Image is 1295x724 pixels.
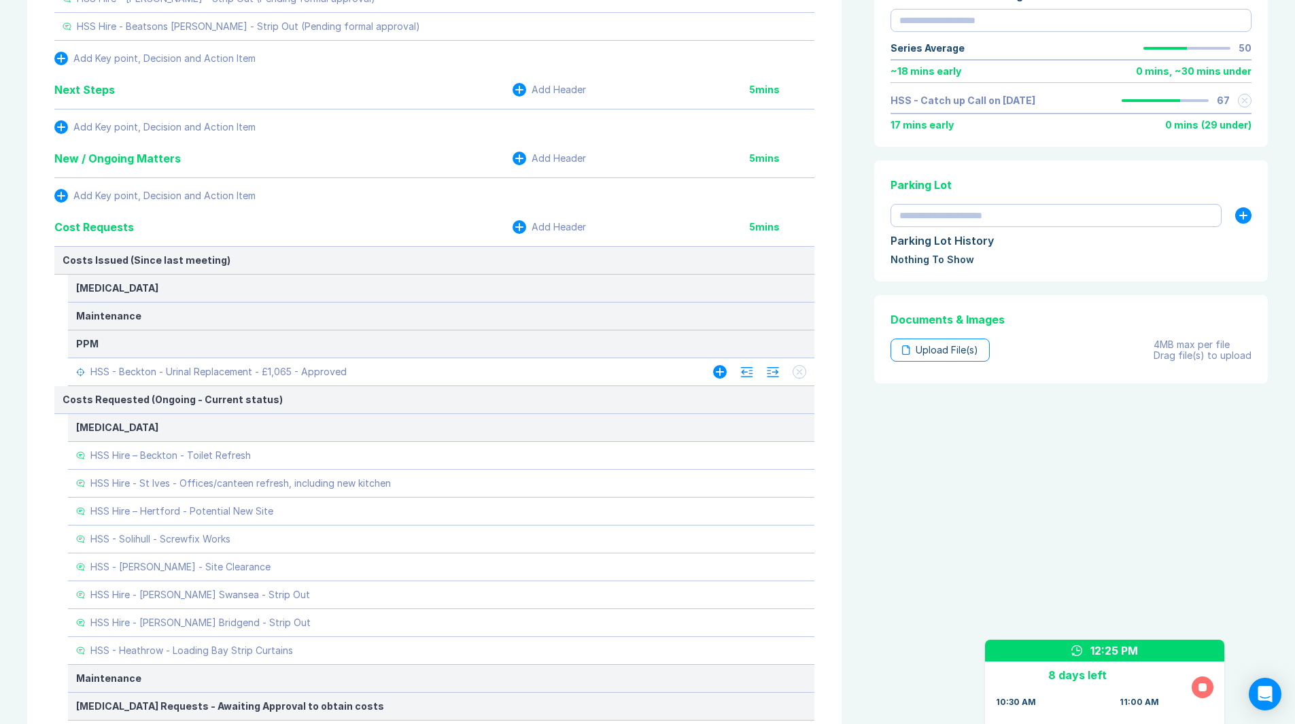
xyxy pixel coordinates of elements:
div: Maintenance [76,311,806,322]
div: HSS Hire - St Ives - Offices/canteen refresh, including new kitchen [90,478,391,489]
div: ( 29 under ) [1201,120,1251,131]
div: 0 mins , ~ 30 mins under [1136,66,1251,77]
div: Open Intercom Messenger [1249,678,1281,710]
div: Costs Issued (Since last meeting) [63,255,806,266]
div: Next Steps [54,82,115,98]
button: Add Header [513,152,586,165]
div: 12:25 PM [1090,642,1138,659]
div: Costs Requested (Ongoing - Current status) [63,394,806,405]
div: 50 [1239,43,1251,54]
div: Drag file(s) to upload [1154,350,1251,361]
div: HSS - Beckton - Urinal Replacement - £1,065 - Approved [90,366,347,377]
div: [MEDICAL_DATA] [76,422,806,433]
div: New / Ongoing Matters [54,150,181,167]
div: Add Key point, Decision and Action Item [73,53,256,64]
div: 10:30 AM [996,697,1036,708]
button: Add Key point, Decision and Action Item [54,52,256,65]
div: 67 [1217,95,1230,106]
div: Documents & Images [891,311,1251,328]
div: [MEDICAL_DATA] [76,283,806,294]
div: 4MB max per file [1154,339,1251,350]
div: 5 mins [749,153,814,164]
div: HSS Hire - [PERSON_NAME] Swansea - Strip Out [90,589,310,600]
div: Add Header [532,222,586,232]
div: 8 days left [996,667,1159,683]
div: HSS - Solihull - Screwfix Works [90,534,230,545]
div: Add Key point, Decision and Action Item [73,190,256,201]
div: Series Average [891,43,965,54]
div: 5 mins [749,84,814,95]
div: HSS Hire – Hertford - Potential New Site [90,506,273,517]
div: HSS - Heathrow - Loading Bay Strip Curtains [90,645,293,656]
div: Add Header [532,84,586,95]
div: Parking Lot [891,177,1251,193]
div: Add Key point, Decision and Action Item [73,122,256,133]
div: HSS - [PERSON_NAME] - Site Clearance [90,562,271,572]
div: Nothing To Show [891,254,1251,265]
div: 0 mins [1165,120,1198,131]
div: 5 mins [749,222,814,232]
div: [MEDICAL_DATA] Requests - Awaiting Approval to obtain costs [76,701,806,712]
div: 17 mins early [891,120,954,131]
div: Cost Requests [54,219,134,235]
div: HSS Hire - Beatsons [PERSON_NAME] - Strip Out (Pending formal approval) [77,21,420,32]
div: HSS Hire – Beckton - Toilet Refresh [90,450,251,461]
button: Add Key point, Decision and Action Item [54,120,256,134]
div: PPM [76,339,806,349]
div: Upload File(s) [891,339,990,362]
div: Add Header [532,153,586,164]
div: ~ 18 mins early [891,66,961,77]
div: HSS Hire - [PERSON_NAME] Bridgend - Strip Out [90,617,311,628]
button: Add Key point, Decision and Action Item [54,189,256,203]
a: HSS - Catch up Call on [DATE] [891,95,1035,106]
button: Add Header [513,83,586,97]
div: Parking Lot History [891,232,1251,249]
button: Add Header [513,220,586,234]
div: Maintenance [76,673,806,684]
div: 11:00 AM [1120,697,1159,708]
